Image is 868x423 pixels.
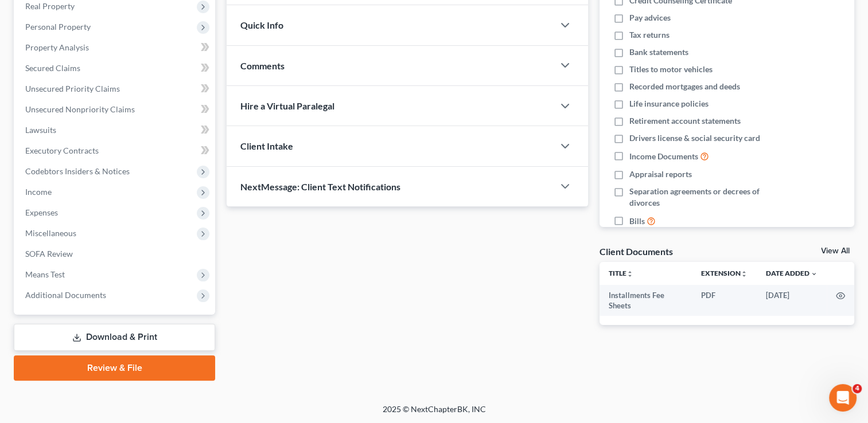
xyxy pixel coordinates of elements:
[757,285,827,316] td: [DATE]
[629,81,740,92] span: Recorded mortgages and deeds
[629,12,671,23] span: Pay advices
[16,140,215,161] a: Executory Contracts
[629,64,713,75] span: Titles to motor vehicles
[600,285,692,316] td: Installments Fee Sheets
[629,169,692,180] span: Appraisal reports
[609,269,633,277] a: Titleunfold_more
[811,271,818,277] i: expand_more
[25,290,106,300] span: Additional Documents
[629,98,709,109] span: Life insurance policies
[16,244,215,264] a: SOFA Review
[741,271,748,277] i: unfold_more
[821,247,850,255] a: View All
[16,58,215,79] a: Secured Claims
[25,104,135,114] span: Unsecured Nonpriority Claims
[25,249,73,258] span: SOFA Review
[701,269,748,277] a: Extensionunfold_more
[629,151,698,162] span: Income Documents
[25,146,99,155] span: Executory Contracts
[600,245,673,257] div: Client Documents
[240,140,293,151] span: Client Intake
[14,324,215,351] a: Download & Print
[25,22,91,32] span: Personal Property
[240,60,285,71] span: Comments
[16,120,215,140] a: Lawsuits
[16,37,215,58] a: Property Analysis
[766,269,818,277] a: Date Added expand_more
[25,269,65,279] span: Means Test
[25,1,75,11] span: Real Property
[14,355,215,381] a: Review & File
[25,63,80,73] span: Secured Claims
[629,46,688,58] span: Bank statements
[629,216,645,227] span: Bills
[629,29,670,41] span: Tax returns
[16,99,215,120] a: Unsecured Nonpriority Claims
[16,79,215,99] a: Unsecured Priority Claims
[25,228,76,238] span: Miscellaneous
[240,19,283,30] span: Quick Info
[629,132,760,144] span: Drivers license & social security card
[25,125,56,135] span: Lawsuits
[25,207,58,217] span: Expenses
[629,186,781,209] span: Separation agreements or decrees of divorces
[240,181,400,192] span: NextMessage: Client Text Notifications
[240,100,334,111] span: Hire a Virtual Paralegal
[829,384,857,412] iframe: Intercom live chat
[25,84,120,93] span: Unsecured Priority Claims
[692,285,757,316] td: PDF
[25,42,89,52] span: Property Analysis
[853,384,862,393] span: 4
[25,187,52,197] span: Income
[25,166,130,176] span: Codebtors Insiders & Notices
[629,115,741,127] span: Retirement account statements
[626,271,633,277] i: unfold_more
